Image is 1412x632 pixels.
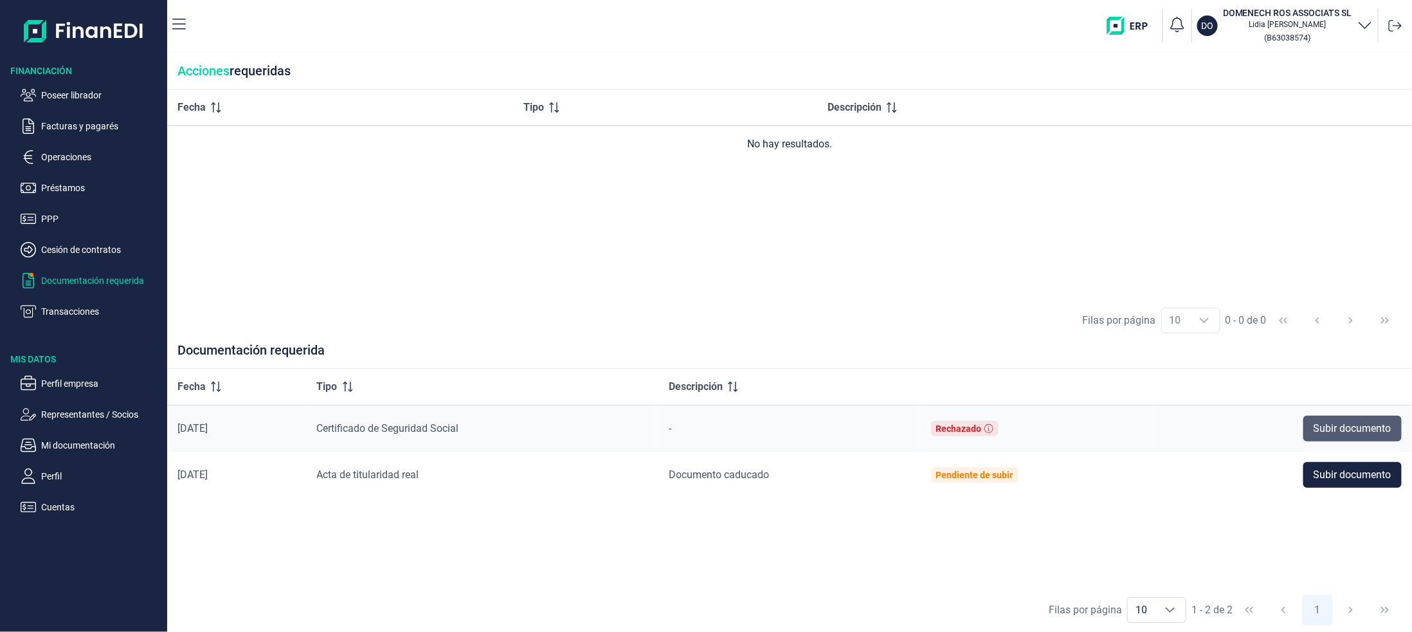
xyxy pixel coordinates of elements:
[1223,6,1352,19] h3: DOMENECH ROS ASSOCIATS SL
[1370,305,1400,336] button: Last Page
[1268,305,1299,336] button: First Page
[41,149,162,165] p: Operaciones
[167,53,1412,89] div: requeridas
[41,469,162,484] p: Perfil
[24,10,144,51] img: Logo de aplicación
[21,88,162,103] button: Poseer librador
[177,469,296,481] div: [DATE]
[21,242,162,257] button: Cesión de contratos
[1268,595,1299,626] button: Previous Page
[41,407,162,422] p: Representantes / Socios
[1189,308,1220,333] div: Choose
[1223,19,1352,30] p: Lidia [PERSON_NAME]
[523,100,544,115] span: Tipo
[21,180,162,196] button: Préstamos
[41,242,162,257] p: Cesión de contratos
[41,304,162,319] p: Transacciones
[1303,416,1402,441] button: Subir documento
[1049,602,1122,618] div: Filas por página
[1314,421,1391,436] span: Subir documento
[1202,19,1214,32] p: DO
[21,211,162,227] button: PPP
[21,118,162,134] button: Facturas y pagarés
[21,407,162,422] button: Representantes / Socios
[1107,17,1157,35] img: erp
[41,376,162,391] p: Perfil empresa
[669,379,723,395] span: Descripción
[41,273,162,288] p: Documentación requerida
[1370,595,1400,626] button: Last Page
[1191,605,1233,615] span: 1 - 2 de 2
[21,469,162,484] button: Perfil
[1197,6,1373,45] button: DODOMENECH ROS ASSOCIATS SLLidia [PERSON_NAME](B63038574)
[1155,598,1186,622] div: Choose
[1335,305,1366,336] button: Next Page
[669,422,671,434] span: -
[317,379,338,395] span: Tipo
[21,149,162,165] button: Operaciones
[177,136,1402,152] div: No hay resultados.
[1302,305,1333,336] button: Previous Page
[1226,315,1267,326] span: 0 - 0 de 0
[177,379,206,395] span: Fecha
[1303,462,1402,488] button: Subir documento
[936,423,982,434] div: Rechazado
[177,100,206,115] span: Fecha
[1265,33,1311,42] small: Copiar cif
[41,211,162,227] p: PPP
[1335,595,1366,626] button: Next Page
[1234,595,1265,626] button: First Page
[21,438,162,453] button: Mi documentación
[41,499,162,515] p: Cuentas
[21,273,162,288] button: Documentación requerida
[828,100,882,115] span: Descripción
[167,342,1412,369] div: Documentación requerida
[1314,467,1391,483] span: Subir documento
[1302,595,1333,626] button: Page 1
[317,469,419,481] span: Acta de titularidad real
[41,88,162,103] p: Poseer librador
[21,376,162,391] button: Perfil empresa
[669,469,769,481] span: Documento caducado
[41,438,162,453] p: Mi documentación
[41,180,162,196] p: Préstamos
[1083,313,1156,328] div: Filas por página
[21,499,162,515] button: Cuentas
[21,304,162,319] button: Transacciones
[1128,598,1155,622] span: 10
[317,422,459,434] span: Certificado de Seguridad Social
[177,422,296,435] div: [DATE]
[177,63,230,79] span: Acciones
[41,118,162,134] p: Facturas y pagarés
[936,470,1013,480] div: Pendiente de subir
